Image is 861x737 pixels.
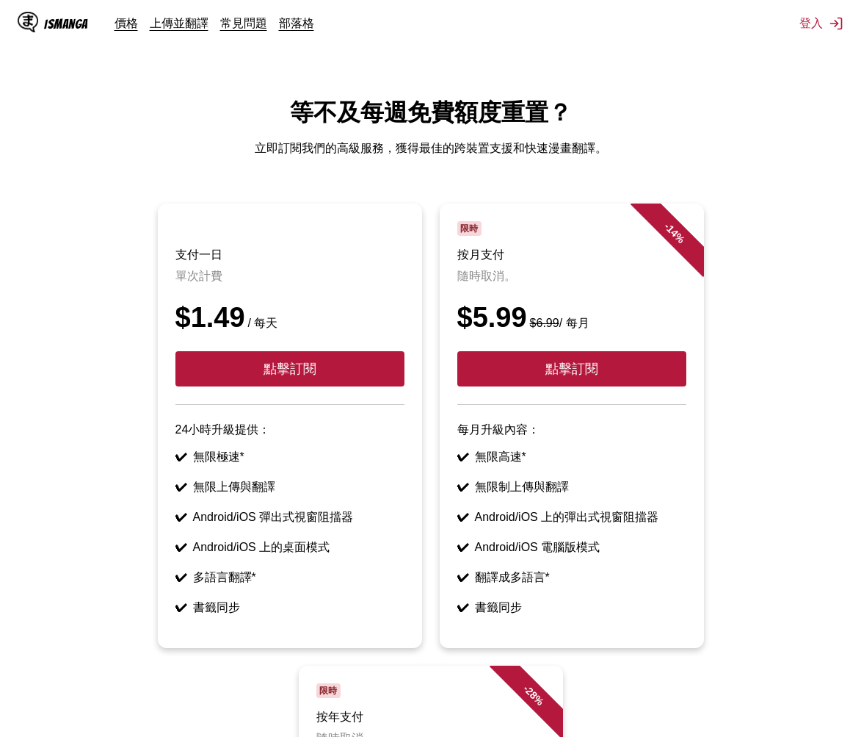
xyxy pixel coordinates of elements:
li: Android/iOS 彈出式視窗阻擋器 [175,510,404,525]
b: ✔ [175,541,187,553]
p: 24小時升級提供： [175,423,404,438]
s: $6.99 [530,317,559,329]
img: Sign out [829,16,843,31]
li: Android/iOS 電腦版模式 [457,540,686,556]
li: 書籤同步 [457,600,686,616]
div: $5.99 [457,302,686,334]
a: 上傳並翻譯 [150,15,208,30]
b: ✔ [175,450,187,463]
button: 登入 [799,15,843,32]
a: 部落格 [279,15,314,30]
li: 翻譯成多語言* [457,570,686,586]
b: ✔ [175,511,187,523]
b: ✔ [457,541,469,553]
span: 限時 [457,221,482,236]
li: Android/iOS 上的桌面模式 [175,540,404,556]
b: ✔ [457,601,469,614]
div: $1.49 [175,302,404,334]
a: 常見問題 [220,15,267,30]
div: IsManga [44,17,88,31]
li: 書籤同步 [175,600,404,616]
b: ✔ [457,571,469,583]
p: 單次計費 [175,269,404,284]
h3: 按月支付 [457,248,686,263]
b: ✔ [175,601,187,614]
h3: 按年支付 [316,710,545,725]
b: ✔ [457,450,469,463]
b: ✔ [457,511,469,523]
li: Android/iOS 上的彈出式視窗阻擋器 [457,510,686,525]
h1: 等不及每週免費額度重置？ [12,97,849,129]
li: 無限制上傳與翻譯 [457,480,686,495]
li: 無限極速* [175,450,404,465]
small: / 每天 [245,317,278,329]
p: 每月升級內容： [457,423,686,438]
div: - 14 % [630,189,718,277]
p: 隨時取消。 [457,269,686,284]
b: ✔ [175,481,187,493]
img: IsManga Logo [18,12,38,32]
li: 多語言翻譯* [175,570,404,586]
b: ✔ [457,481,469,493]
a: 價格 [115,15,138,30]
a: IsManga LogoIsManga [18,12,115,35]
b: ✔ [175,571,187,583]
button: 點擊訂閱 [457,351,686,387]
small: / 每月 [527,317,589,329]
li: 無限高速* [457,450,686,465]
p: 立即訂閱我們的高級服務，獲得最佳的跨裝置支援和快速漫畫翻譯。 [12,141,849,157]
h3: 支付一日 [175,248,404,263]
button: 點擊訂閱 [175,351,404,387]
span: 限時 [316,683,341,698]
li: 無限上傳與翻譯 [175,480,404,495]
